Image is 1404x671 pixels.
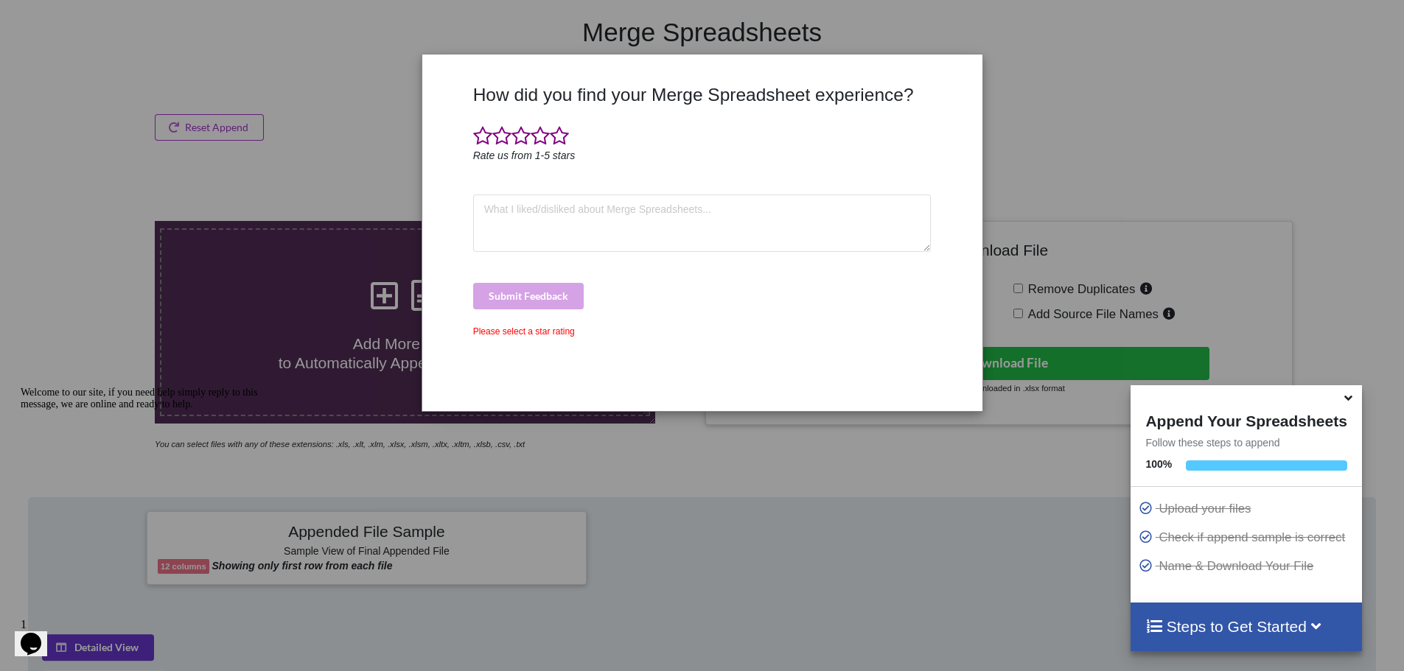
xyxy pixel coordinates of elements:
div: Welcome to our site, if you need help simply reply to this message, we are online and ready to help. [6,6,271,29]
p: Name & Download Your File [1138,557,1358,575]
i: Rate us from 1-5 stars [473,150,576,161]
b: 100 % [1145,458,1172,470]
iframe: chat widget [15,381,280,605]
p: Follow these steps to append [1131,435,1361,450]
span: Welcome to our site, if you need help simply reply to this message, we are online and ready to help. [6,6,243,29]
div: Please select a star rating [473,325,932,338]
h4: Steps to Get Started [1145,617,1347,636]
h3: How did you find your Merge Spreadsheet experience? [473,84,932,105]
p: Check if append sample is correct [1138,528,1358,547]
p: Upload your files [1138,499,1358,518]
h4: Append Your Spreadsheets [1131,408,1361,430]
iframe: chat widget [15,612,62,656]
